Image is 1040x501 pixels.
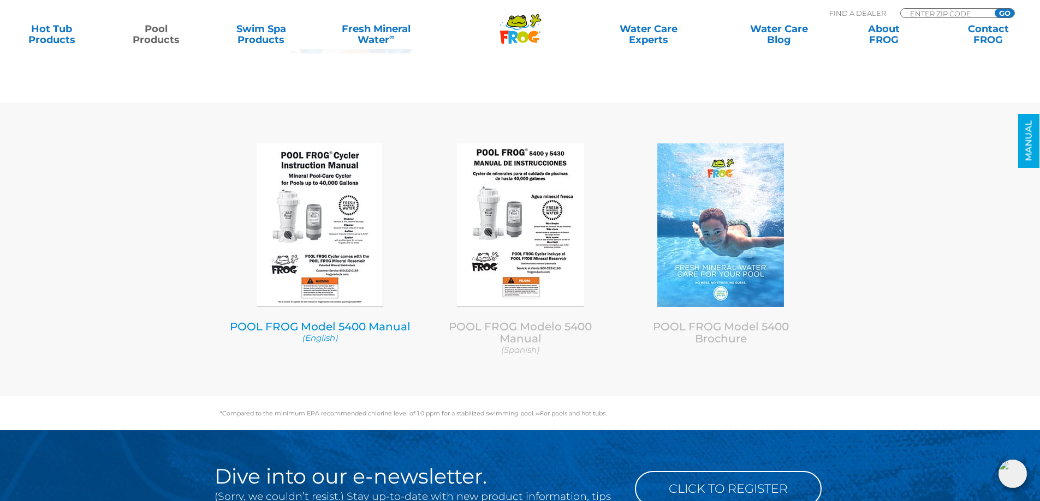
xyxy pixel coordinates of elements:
em: (English) [302,333,338,343]
a: ContactFROG [948,23,1029,45]
h2: Dive into our e-newsletter. [215,466,619,487]
a: Hot TubProducts [11,23,92,45]
img: Pool-Frog-Model-5400-Manual-English [257,143,383,307]
a: POOL FROG Model 5400 Manual (English) [228,320,412,343]
a: Fresh MineralWater∞ [325,23,427,45]
p: *Compared to the minimum EPA recommended chlorine level of 1.0 ppm for a stabilized swimming pool... [220,410,821,417]
sup: ∞ [389,32,395,41]
input: Zip Code Form [909,9,983,18]
a: AboutFROG [843,23,924,45]
p: Find A Dealer [829,8,886,18]
a: Swim SpaProducts [221,23,302,45]
img: Manual-PFIG-Spanish [457,143,584,307]
a: POOL FROG Modelo 5400 Manual (Spanish) [429,320,613,355]
a: Water CareExperts [583,23,715,45]
a: MANUAL [1018,114,1039,168]
a: PoolProducts [116,23,197,45]
a: Water CareBlog [738,23,819,45]
img: PoolFrog-Brochure-2021 [657,143,784,307]
input: GO [995,9,1014,17]
em: (Spanish) [501,345,539,355]
img: openIcon [999,460,1027,488]
a: POOL FROG Model 5400 Brochure [653,320,789,345]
